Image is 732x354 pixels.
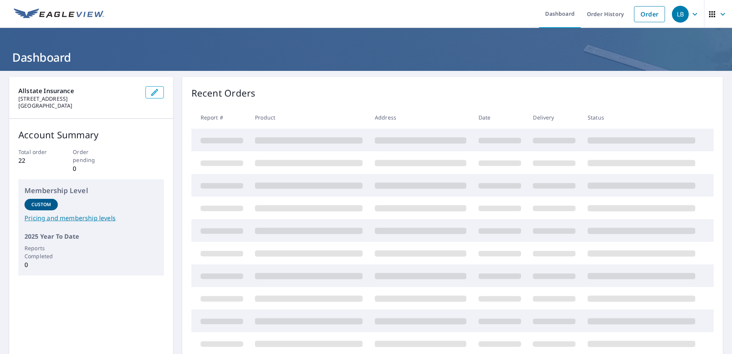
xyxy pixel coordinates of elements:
[25,244,58,260] p: Reports Completed
[527,106,582,129] th: Delivery
[18,95,139,102] p: [STREET_ADDRESS]
[25,213,158,223] a: Pricing and membership levels
[249,106,369,129] th: Product
[18,148,55,156] p: Total order
[9,49,723,65] h1: Dashboard
[472,106,527,129] th: Date
[191,86,256,100] p: Recent Orders
[18,102,139,109] p: [GEOGRAPHIC_DATA]
[25,260,58,269] p: 0
[25,185,158,196] p: Membership Level
[73,148,109,164] p: Order pending
[672,6,689,23] div: LB
[73,164,109,173] p: 0
[18,128,164,142] p: Account Summary
[14,8,104,20] img: EV Logo
[634,6,665,22] a: Order
[31,201,51,208] p: Custom
[25,232,158,241] p: 2025 Year To Date
[191,106,249,129] th: Report #
[18,86,139,95] p: Allstate Insurance
[369,106,472,129] th: Address
[18,156,55,165] p: 22
[582,106,701,129] th: Status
